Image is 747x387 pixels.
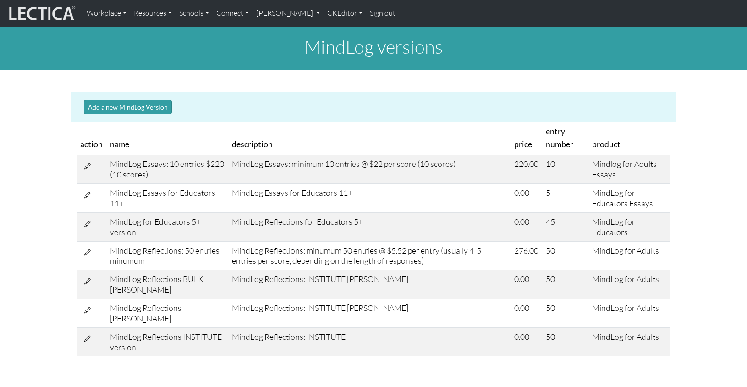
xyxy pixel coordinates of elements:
[7,5,76,22] img: lecticalive
[232,216,507,227] div: MindLog Reflections for Educators 5+
[514,188,538,198] div: 0.00
[110,303,225,324] div: MindLog Reflections [PERSON_NAME]
[176,4,213,23] a: Schools
[110,159,225,180] div: MindLog Essays: 10 entries $220 (10 scores)
[511,122,542,155] th: price
[110,216,225,238] div: MindLog for Educators 5+ version
[110,188,225,209] div: MindLog Essays for Educators 11+
[542,122,588,155] th: entry number
[110,245,225,266] div: MindLog Reflections: 50 entries minumum
[546,274,585,284] div: 50
[546,188,585,198] div: 5
[110,332,225,353] div: MindLog Reflections INSTITUTE version
[514,216,538,227] div: 0.00
[546,303,585,313] div: 50
[592,245,667,256] div: MindLog for Adults
[106,122,228,155] th: name
[232,159,507,169] div: MindLog Essays: minimum 10 entries @ $22 per score (10 scores)
[546,245,585,256] div: 50
[592,159,667,180] div: Mindlog for Adults Essays
[232,303,507,313] div: MindLog Reflections: INSTITUTE [PERSON_NAME]
[130,4,176,23] a: Resources
[232,332,507,342] div: MindLog Reflections: INSTITUTE
[77,122,106,155] th: action
[546,216,585,227] div: 45
[514,245,538,256] div: 276.00
[324,4,366,23] a: CKEditor
[366,4,399,23] a: Sign out
[592,216,667,238] div: MindLog for Educators
[592,332,667,342] div: MindLog for Adults
[232,274,507,284] div: MindLog Reflections: INSTITUTE [PERSON_NAME]
[253,4,324,23] a: [PERSON_NAME]
[514,332,538,342] div: 0.00
[588,122,670,155] th: product
[514,303,538,313] div: 0.00
[232,188,507,198] div: MindLog Essays for Educators 11+
[546,159,585,169] div: 10
[592,188,667,209] div: MindLog for Educators Essays
[84,100,172,114] button: Add a new MindLog Version
[592,303,667,313] div: MindLog for Adults
[110,274,225,295] div: MindLog Reflections BULK [PERSON_NAME]
[228,122,511,155] th: description
[232,245,507,266] div: MindLog Reflections: minumum 50 entries @ $5.52 per entry (usually 4-5 entries per score, dependi...
[592,274,667,284] div: MindLog for Adults
[546,332,585,342] div: 50
[213,4,253,23] a: Connect
[514,159,538,169] div: 220.00
[514,274,538,284] div: 0.00
[83,4,130,23] a: Workplace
